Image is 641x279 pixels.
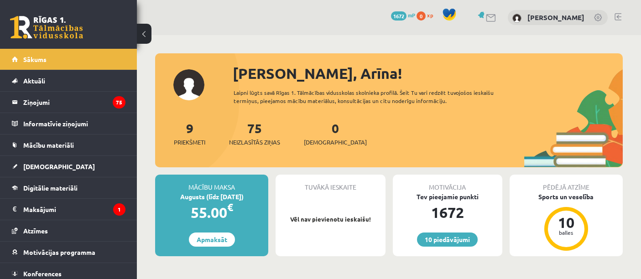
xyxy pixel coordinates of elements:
div: Motivācija [393,175,502,192]
legend: Informatīvie ziņojumi [23,113,125,134]
a: 75Neizlasītās ziņas [229,120,280,147]
span: € [227,201,233,214]
span: Priekšmeti [174,138,205,147]
div: Laipni lūgts savā Rīgas 1. Tālmācības vidusskolas skolnieka profilā. Šeit Tu vari redzēt tuvojošo... [234,88,514,105]
a: 0[DEMOGRAPHIC_DATA] [304,120,367,147]
span: mP [408,11,415,19]
div: 10 [552,215,580,230]
span: [DEMOGRAPHIC_DATA] [23,162,95,170]
a: Aktuāli [12,70,125,91]
a: Rīgas 1. Tālmācības vidusskola [10,16,83,39]
div: Augusts (līdz [DATE]) [155,192,268,201]
legend: Ziņojumi [23,92,125,113]
a: Ziņojumi75 [12,92,125,113]
span: Atzīmes [23,227,48,235]
div: Sports un veselība [510,192,623,201]
a: 10 piedāvājumi [417,232,478,247]
a: Apmaksāt [189,232,235,247]
a: Mācību materiāli [12,134,125,155]
i: 75 [113,96,125,108]
a: Maksājumi1 [12,199,125,220]
span: Neizlasītās ziņas [229,138,280,147]
img: Arīna Goļikova [512,14,521,23]
span: 1672 [391,11,406,21]
span: Aktuāli [23,77,45,85]
a: Motivācijas programma [12,242,125,263]
legend: Maksājumi [23,199,125,220]
div: Tuvākā ieskaite [276,175,385,192]
a: [PERSON_NAME] [527,13,584,22]
span: xp [427,11,433,19]
span: Digitālie materiāli [23,184,78,192]
div: Mācību maksa [155,175,268,192]
a: Sports un veselība 10 balles [510,192,623,252]
span: Mācību materiāli [23,141,74,149]
span: 0 [417,11,426,21]
div: balles [552,230,580,235]
div: [PERSON_NAME], Arīna! [233,62,623,84]
a: 9Priekšmeti [174,120,205,147]
a: Informatīvie ziņojumi [12,113,125,134]
p: Vēl nav pievienotu ieskaišu! [280,215,380,224]
span: Konferences [23,269,62,278]
a: 1672 mP [391,11,415,19]
div: 55.00 [155,201,268,223]
span: Motivācijas programma [23,248,95,256]
div: 1672 [393,201,502,223]
a: Sākums [12,49,125,70]
span: Sākums [23,55,47,63]
a: 0 xp [417,11,438,19]
div: Pēdējā atzīme [510,175,623,192]
a: [DEMOGRAPHIC_DATA] [12,156,125,177]
span: [DEMOGRAPHIC_DATA] [304,138,367,147]
a: Digitālie materiāli [12,177,125,198]
a: Atzīmes [12,220,125,241]
i: 1 [113,203,125,216]
div: Tev pieejamie punkti [393,192,502,201]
